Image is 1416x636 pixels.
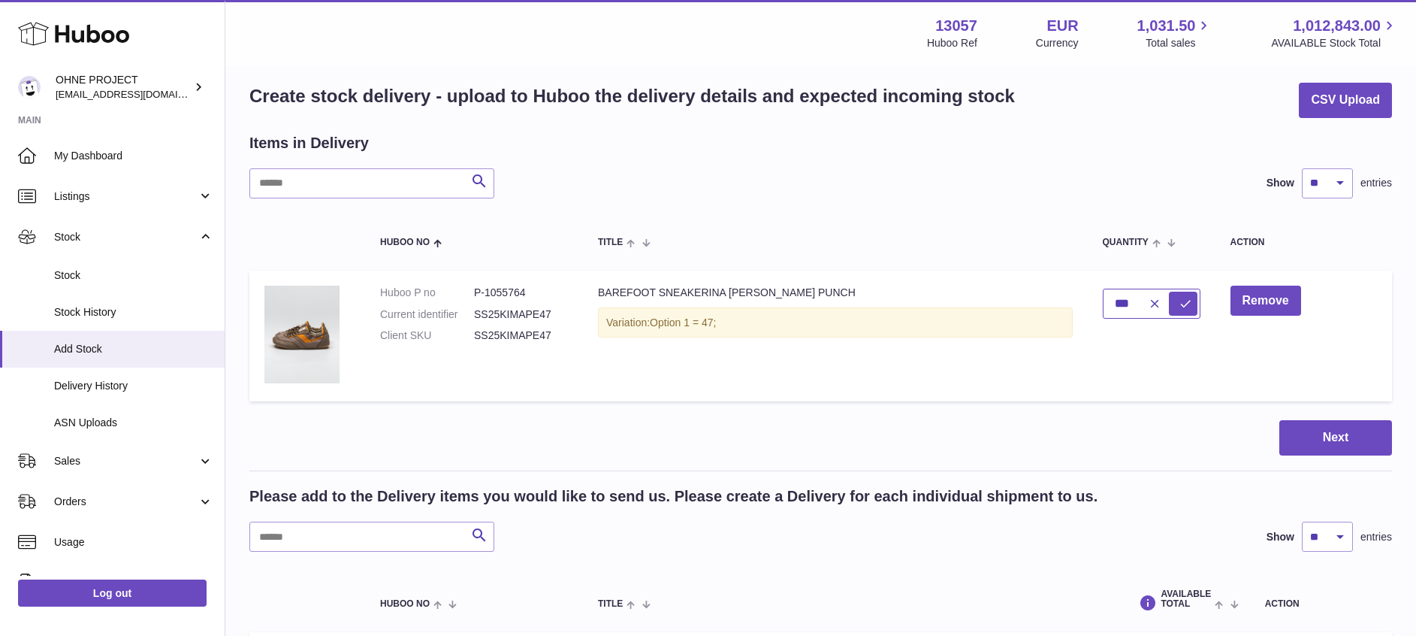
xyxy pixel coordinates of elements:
div: Huboo Ref [927,36,977,50]
img: BAREFOOT SNEAKERINA KIMA PEACH PUNCH [264,286,340,383]
dd: SS25KIMAPE47 [474,329,568,343]
strong: EUR [1046,16,1078,36]
span: Stock [54,230,198,244]
dt: Huboo P no [380,286,474,300]
span: My Dashboard [54,149,213,163]
button: Next [1279,420,1392,456]
h1: Create stock delivery - upload to Huboo the delivery details and expected incoming stock [249,84,1015,108]
div: Action [1230,238,1378,247]
h2: Items in Delivery [249,133,369,153]
div: Currency [1036,36,1079,50]
span: Option 1 = 47; [650,316,716,329]
div: Action [1265,599,1377,609]
span: AVAILABLE Stock Total [1271,36,1398,50]
td: BAREFOOT SNEAKERINA [PERSON_NAME] PUNCH [583,271,1088,402]
button: Remove [1230,286,1301,316]
dt: Current identifier [380,307,474,322]
span: Total sales [1146,36,1212,50]
div: Variation: [598,307,1073,338]
a: Log out [18,580,207,607]
span: AVAILABLE Total [1161,589,1211,609]
label: Show [1267,530,1294,544]
dd: P-1055764 [474,286,568,300]
div: OHNE PROJECT [56,73,191,101]
span: Usage [54,535,213,550]
span: Title [598,238,623,247]
dt: Client SKU [380,329,474,343]
span: Title [598,599,623,609]
span: Sales [54,454,198,468]
span: Listings [54,189,198,204]
span: Orders [54,495,198,509]
span: entries [1360,530,1392,544]
button: CSV Upload [1299,83,1392,118]
strong: 13057 [935,16,977,36]
img: internalAdmin-13057@internal.huboo.com [18,76,41,98]
span: [EMAIL_ADDRESS][DOMAIN_NAME] [56,88,221,100]
a: 1,012,843.00 AVAILABLE Stock Total [1271,16,1398,50]
dd: SS25KIMAPE47 [474,307,568,322]
span: Stock History [54,305,213,320]
span: entries [1360,176,1392,190]
span: Add Stock [54,342,213,356]
span: 1,031.50 [1137,16,1196,36]
h2: Please add to the Delivery items you would like to send us. Please create a Delivery for each ind... [249,486,1097,507]
span: ASN Uploads [54,416,213,430]
span: Quantity [1103,238,1149,247]
span: Huboo no [380,238,430,247]
a: 1,031.50 Total sales [1137,16,1213,50]
span: Stock [54,268,213,283]
span: Delivery History [54,379,213,393]
span: 1,012,843.00 [1293,16,1381,36]
label: Show [1267,176,1294,190]
span: Huboo no [380,599,430,609]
